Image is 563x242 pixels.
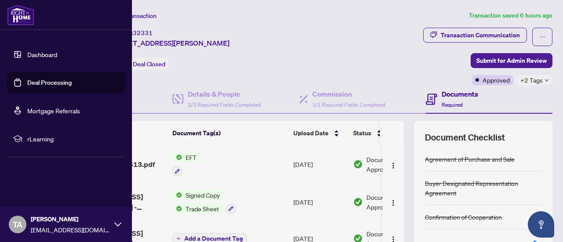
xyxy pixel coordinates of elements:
th: Status [350,121,424,145]
span: Approved [483,75,510,85]
button: Open asap [528,211,554,238]
div: Status: [109,58,169,70]
span: Document Approved [366,155,421,174]
span: 1/1 Required Fields Completed [312,101,385,108]
a: Dashboard [27,51,57,58]
button: Submit for Admin Review [471,53,552,68]
span: Document Approved [366,192,421,212]
span: Upload Date [293,128,329,138]
span: [PERSON_NAME] [31,214,110,224]
h4: Documents [442,89,478,99]
span: [EMAIL_ADDRESS][DOMAIN_NAME] [31,225,110,235]
span: EFT [182,152,200,162]
span: ellipsis [539,34,545,40]
span: plus [176,236,181,241]
td: [DATE] [290,183,350,221]
a: Mortgage Referrals [27,107,80,115]
span: Document Checklist [425,131,505,144]
span: Signed Copy [182,190,223,200]
img: Logo [390,162,397,169]
div: Confirmation of Cooperation [425,212,502,222]
article: Transaction saved 6 hours ago [469,11,552,21]
th: Document Tag(s) [169,121,290,145]
button: Logo [386,157,400,171]
a: Deal Processing [27,79,72,87]
span: down [545,78,549,83]
button: Status IconSigned CopyStatus IconTrade Sheet [172,190,236,214]
button: Logo [386,195,400,209]
div: Agreement of Purchase and Sale [425,154,515,164]
img: Document Status [353,197,363,207]
span: Deal Closed [133,60,165,68]
span: 2/3 Required Fields Completed [188,101,261,108]
img: Status Icon [172,152,182,162]
img: Logo [390,199,397,206]
th: Upload Date [290,121,350,145]
span: +2 Tags [520,75,543,85]
h4: Details & People [188,89,261,99]
img: logo [7,4,34,25]
span: Status [353,128,371,138]
span: TA [13,218,22,231]
span: Submit for Admin Review [476,54,547,68]
td: [DATE] [290,145,350,183]
span: View Transaction [110,12,157,20]
span: 32331 [133,29,153,37]
div: Buyer Designated Representation Agreement [425,178,542,198]
img: Status Icon [172,204,182,213]
span: [STREET_ADDRESS][PERSON_NAME] [109,38,230,48]
span: Required [442,101,463,108]
button: Status IconEFT [172,152,200,176]
span: Trade Sheet [182,204,223,213]
img: Document Status [353,159,363,169]
h4: Commission [312,89,385,99]
span: Add a Document Tag [184,235,243,242]
button: Transaction Communication [423,28,527,43]
span: rLearning [27,134,119,144]
img: Status Icon [172,190,182,200]
div: Transaction Communication [441,28,520,42]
